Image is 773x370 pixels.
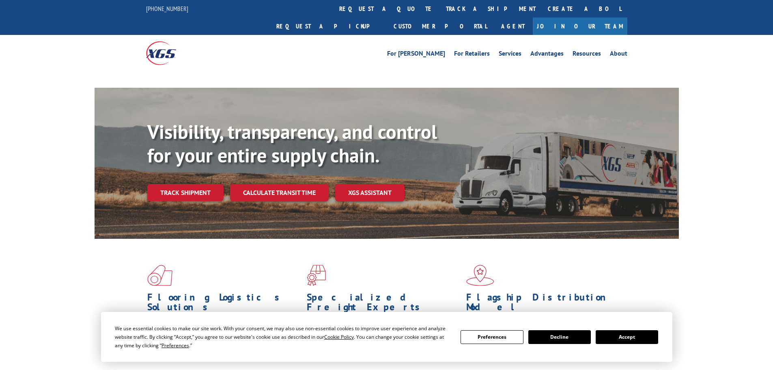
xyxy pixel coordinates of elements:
[466,265,494,286] img: xgs-icon-flagship-distribution-model-red
[388,17,493,35] a: Customer Portal
[307,292,460,316] h1: Specialized Freight Experts
[307,265,326,286] img: xgs-icon-focused-on-flooring-red
[493,17,533,35] a: Agent
[147,265,172,286] img: xgs-icon-total-supply-chain-intelligence-red
[324,333,354,340] span: Cookie Policy
[461,330,523,344] button: Preferences
[147,119,437,168] b: Visibility, transparency, and control for your entire supply chain.
[146,4,188,13] a: [PHONE_NUMBER]
[466,292,620,316] h1: Flagship Distribution Model
[270,17,388,35] a: Request a pickup
[530,50,564,59] a: Advantages
[533,17,627,35] a: Join Our Team
[610,50,627,59] a: About
[454,50,490,59] a: For Retailers
[161,342,189,349] span: Preferences
[115,324,451,350] div: We use essential cookies to make our site work. With your consent, we may also use non-essential ...
[387,50,445,59] a: For [PERSON_NAME]
[528,330,591,344] button: Decline
[230,184,329,201] a: Calculate transit time
[499,50,521,59] a: Services
[596,330,658,344] button: Accept
[147,292,301,316] h1: Flooring Logistics Solutions
[101,312,672,362] div: Cookie Consent Prompt
[335,184,405,201] a: XGS ASSISTANT
[147,184,224,201] a: Track shipment
[573,50,601,59] a: Resources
